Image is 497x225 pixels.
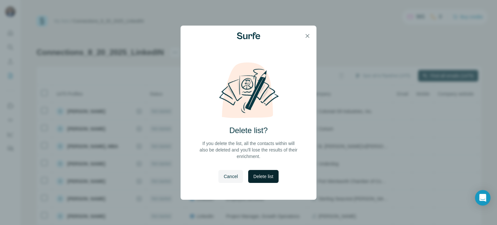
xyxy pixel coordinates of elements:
[199,140,298,160] p: If you delete the list, all the contacts within will also be deleted and you'll lose the results ...
[237,32,260,39] img: Surfe Logo
[253,173,273,180] span: Delete list
[248,170,278,183] button: Delete list
[475,190,491,206] div: Open Intercom Messenger
[212,62,285,119] img: delete-list
[229,125,268,136] h2: Delete list?
[224,173,238,180] span: Cancel
[218,170,243,183] button: Cancel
